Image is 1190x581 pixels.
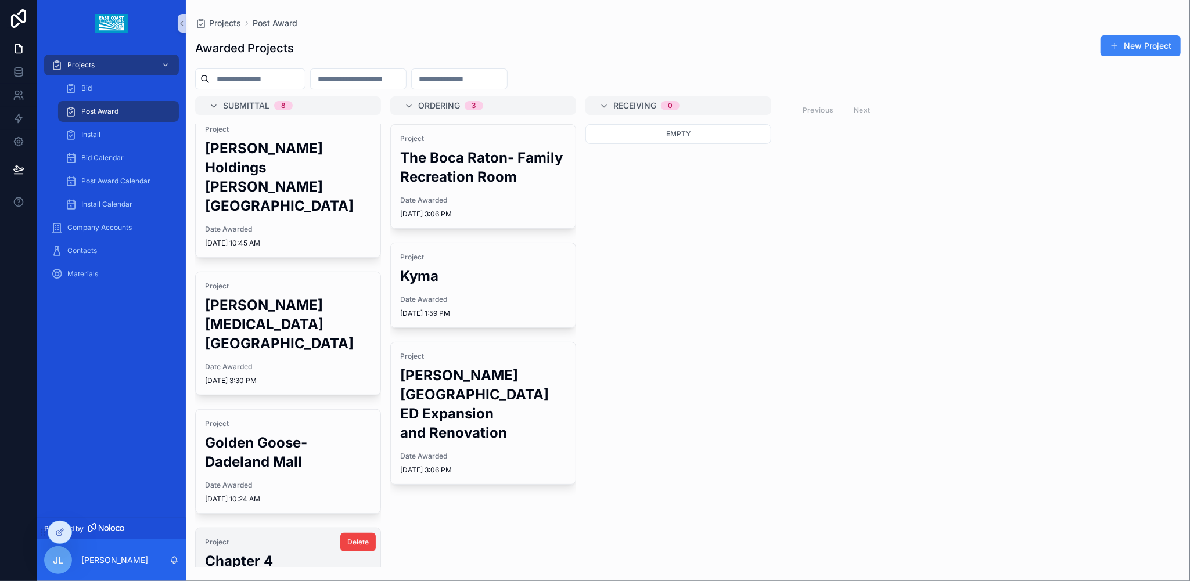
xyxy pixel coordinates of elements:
[205,139,371,215] h2: [PERSON_NAME] Holdings [PERSON_NAME][GEOGRAPHIC_DATA]
[400,295,566,304] span: Date Awarded
[58,78,179,99] a: Bid
[81,153,124,163] span: Bid Calendar
[67,269,98,279] span: Materials
[205,239,371,248] span: [DATE] 10:45 AM
[95,14,127,33] img: App logo
[58,101,179,122] a: Post Award
[81,107,118,116] span: Post Award
[223,100,269,111] span: Submittal
[390,124,576,229] a: ProjectThe Boca Raton- Family Recreation RoomDate Awarded[DATE] 3:06 PM
[81,176,150,186] span: Post Award Calendar
[400,210,566,219] span: [DATE] 3:06 PM
[400,196,566,205] span: Date Awarded
[613,100,656,111] span: Receiving
[58,147,179,168] a: Bid Calendar
[205,495,371,504] span: [DATE] 10:24 AM
[1101,35,1181,56] button: New Project
[205,419,371,428] span: Project
[205,537,371,547] span: Project
[205,362,371,371] span: Date Awarded
[209,17,241,29] span: Projects
[81,84,92,93] span: Bid
[205,225,371,234] span: Date Awarded
[400,465,566,475] span: [DATE] 3:06 PM
[195,40,294,56] h1: Awarded Projects
[58,171,179,192] a: Post Award Calendar
[67,60,95,70] span: Projects
[37,46,186,299] div: scrollable content
[666,129,691,138] span: Empty
[44,217,179,238] a: Company Accounts
[400,352,566,361] span: Project
[253,17,297,29] a: Post Award
[58,194,179,215] a: Install Calendar
[205,295,371,353] h2: [PERSON_NAME] [MEDICAL_DATA][GEOGRAPHIC_DATA]
[44,240,179,261] a: Contacts
[195,409,381,514] a: ProjectGolden Goose- Dadeland MallDate Awarded[DATE] 10:24 AM
[205,551,371,571] h2: Chapter 4
[418,100,460,111] span: Ordering
[58,124,179,145] a: Install
[668,101,673,110] div: 0
[347,537,369,547] span: Delete
[340,533,376,551] button: Delete
[195,115,381,258] a: Project[PERSON_NAME] Holdings [PERSON_NAME][GEOGRAPHIC_DATA]Date Awarded[DATE] 10:45 AM
[67,223,132,232] span: Company Accounts
[205,282,371,291] span: Project
[400,366,566,442] h2: [PERSON_NAME][GEOGRAPHIC_DATA] ED Expansion and Renovation
[205,481,371,490] span: Date Awarded
[390,342,576,485] a: Project[PERSON_NAME][GEOGRAPHIC_DATA] ED Expansion and RenovationDate Awarded[DATE] 3:06 PM
[67,246,97,255] span: Contacts
[205,376,371,385] span: [DATE] 3:30 PM
[400,148,566,186] h2: The Boca Raton- Family Recreation Room
[472,101,476,110] div: 3
[281,101,286,110] div: 8
[81,130,100,139] span: Install
[400,266,566,286] h2: Kyma
[44,55,179,75] a: Projects
[400,309,566,318] span: [DATE] 1:59 PM
[400,252,566,262] span: Project
[53,553,63,567] span: JL
[390,243,576,328] a: ProjectKymaDate Awarded[DATE] 1:59 PM
[400,134,566,143] span: Project
[81,200,132,209] span: Install Calendar
[400,452,566,461] span: Date Awarded
[44,264,179,284] a: Materials
[195,272,381,395] a: Project[PERSON_NAME] [MEDICAL_DATA][GEOGRAPHIC_DATA]Date Awarded[DATE] 3:30 PM
[37,518,186,539] a: Powered by
[205,125,371,134] span: Project
[195,17,241,29] a: Projects
[81,554,148,566] p: [PERSON_NAME]
[205,433,371,471] h2: Golden Goose- Dadeland Mall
